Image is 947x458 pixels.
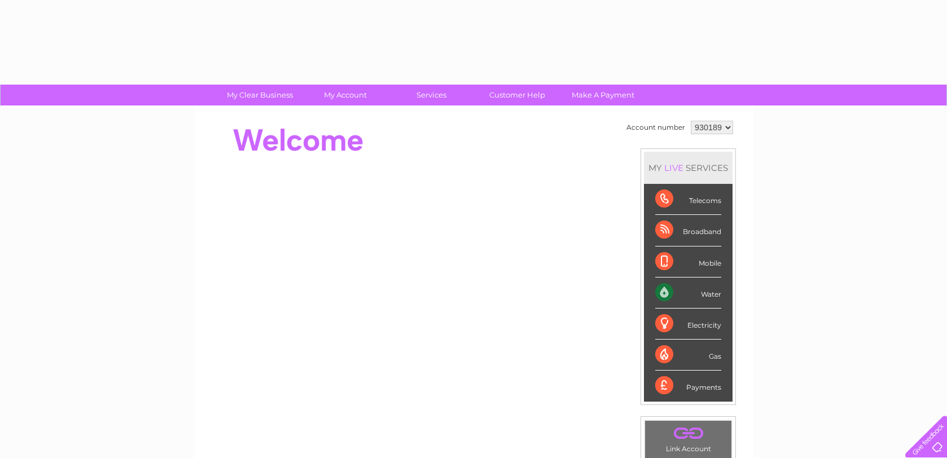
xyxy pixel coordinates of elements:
[655,309,721,340] div: Electricity
[655,215,721,246] div: Broadband
[655,340,721,371] div: Gas
[655,184,721,215] div: Telecoms
[471,85,564,105] a: Customer Help
[213,85,306,105] a: My Clear Business
[385,85,478,105] a: Services
[655,246,721,278] div: Mobile
[655,371,721,401] div: Payments
[645,420,732,456] td: Link Account
[299,85,392,105] a: My Account
[644,152,733,184] div: MY SERVICES
[624,118,688,137] td: Account number
[655,278,721,309] div: Water
[648,424,729,443] a: .
[662,162,686,173] div: LIVE
[556,85,650,105] a: Make A Payment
